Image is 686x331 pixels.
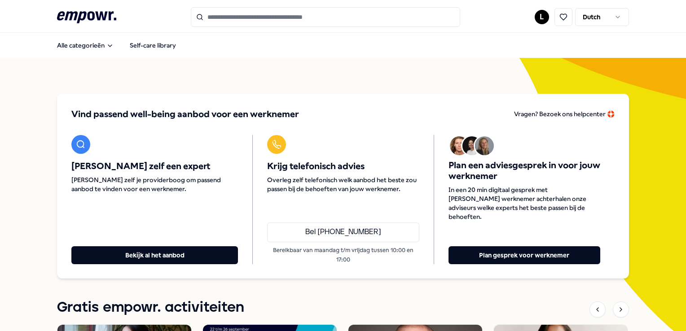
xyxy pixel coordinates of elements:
[449,185,600,221] span: In een 20 min digitaal gesprek met [PERSON_NAME] werknemer achterhalen onze adviseurs welke exper...
[71,175,238,193] span: [PERSON_NAME] zelf je providerboog om passend aanbod te vinden voor een werknemer.
[71,161,238,172] span: [PERSON_NAME] zelf een expert
[57,296,244,319] h1: Gratis empowr. activiteiten
[449,160,600,182] span: Plan een adviesgesprek in voor jouw werknemer
[191,7,460,27] input: Search for products, categories or subcategories
[449,246,600,264] button: Plan gesprek voor werknemer
[71,108,299,121] span: Vind passend well-being aanbod voor een werknemer
[475,136,494,155] img: Avatar
[267,246,419,264] p: Bereikbaar van maandag t/m vrijdag tussen 10:00 en 17:00
[50,36,183,54] nav: Main
[514,108,615,121] a: Vragen? Bezoek ons helpcenter 🛟
[50,36,121,54] button: Alle categorieën
[267,222,419,242] a: Bel [PHONE_NUMBER]
[267,161,419,172] span: Krijg telefonisch advies
[514,110,615,118] span: Vragen? Bezoek ons helpcenter 🛟
[267,175,419,193] span: Overleg zelf telefonisch welk aanbod het beste zou passen bij de behoeften van jouw werknemer.
[462,136,481,155] img: Avatar
[450,136,469,155] img: Avatar
[71,246,238,264] button: Bekijk al het aanbod
[535,10,549,24] button: L
[123,36,183,54] a: Self-care library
